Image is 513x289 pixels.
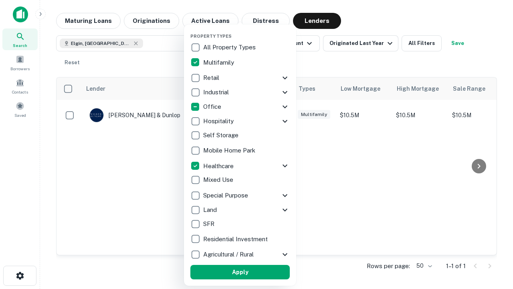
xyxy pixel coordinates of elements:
[203,205,218,215] p: Land
[190,265,290,279] button: Apply
[203,219,216,229] p: SFR
[190,203,290,217] div: Land
[203,146,257,155] p: Mobile Home Park
[203,161,235,171] p: Healthcare
[203,191,250,200] p: Special Purpose
[203,250,255,259] p: Agricultural / Rural
[190,188,290,203] div: Special Purpose
[203,43,257,52] p: All Property Types
[203,73,221,83] p: Retail
[190,159,290,173] div: Healthcare
[190,34,232,39] span: Property Types
[190,71,290,85] div: Retail
[190,85,290,100] div: Industrial
[203,116,235,126] p: Hospitality
[203,88,230,97] p: Industrial
[203,175,235,185] p: Mixed Use
[203,130,240,140] p: Self Storage
[203,102,223,112] p: Office
[473,225,513,263] iframe: Chat Widget
[190,114,290,128] div: Hospitality
[203,58,236,67] p: Multifamily
[190,100,290,114] div: Office
[203,234,269,244] p: Residential Investment
[190,247,290,262] div: Agricultural / Rural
